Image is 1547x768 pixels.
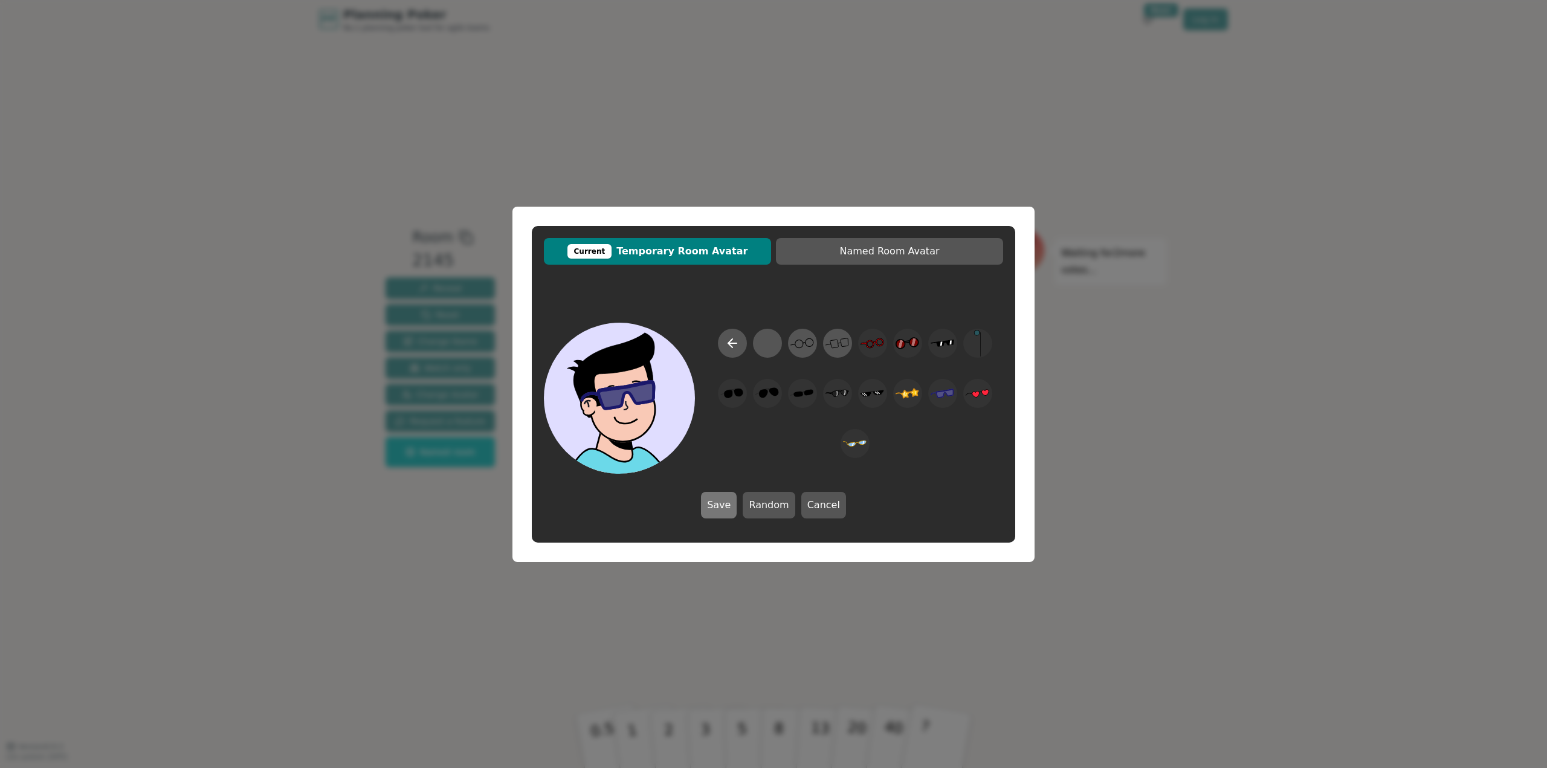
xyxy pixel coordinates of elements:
[801,492,846,518] button: Cancel
[544,238,771,265] button: CurrentTemporary Room Avatar
[550,244,765,259] span: Temporary Room Avatar
[701,492,737,518] button: Save
[782,244,997,259] span: Named Room Avatar
[776,238,1003,265] button: Named Room Avatar
[567,244,612,259] div: Current
[743,492,795,518] button: Random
